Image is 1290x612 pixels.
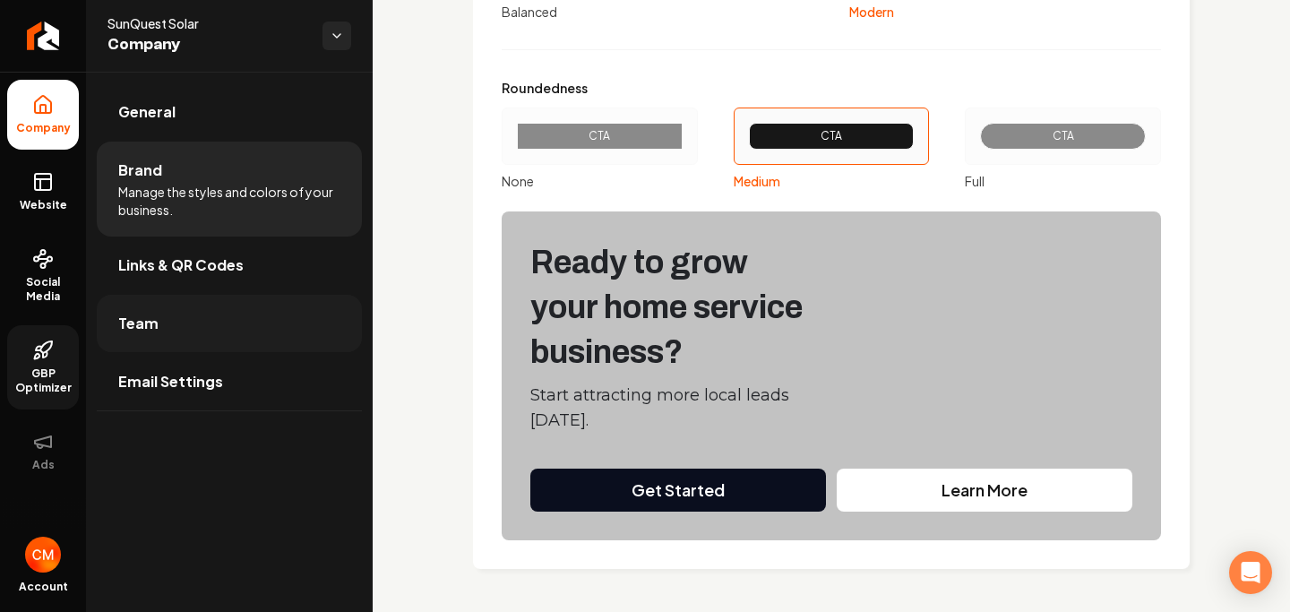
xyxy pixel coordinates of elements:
span: Ads [25,458,62,472]
span: Links & QR Codes [118,254,244,276]
span: Account [19,580,68,594]
a: General [97,83,362,141]
div: Balanced [502,3,813,21]
div: Open Intercom Messenger [1229,551,1272,594]
span: Manage the styles and colors of your business. [118,183,340,219]
a: GBP Optimizer [7,325,79,409]
a: Website [7,157,79,227]
div: Full [965,172,1161,190]
span: Social Media [7,275,79,304]
a: Team [97,295,362,352]
div: None [502,172,698,190]
span: Email Settings [118,371,223,392]
span: Brand [118,159,162,181]
a: Email Settings [97,353,362,410]
div: Modern [849,3,1161,21]
span: GBP Optimizer [7,366,79,395]
span: Team [118,313,159,334]
img: Rebolt Logo [27,22,60,50]
a: Links & QR Codes [97,237,362,294]
span: Website [13,198,74,212]
a: Social Media [7,234,79,318]
img: cletus mathurin [25,537,61,573]
div: CTA [764,129,899,143]
span: Company [9,121,78,135]
div: Medium [734,172,930,190]
span: Company [107,32,308,57]
span: General [118,101,176,123]
div: CTA [995,129,1131,143]
button: Ads [7,417,79,487]
label: Roundedness [502,79,1161,97]
button: Open user button [25,537,61,573]
span: SunQuest Solar [107,14,308,32]
div: CTA [532,129,667,143]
